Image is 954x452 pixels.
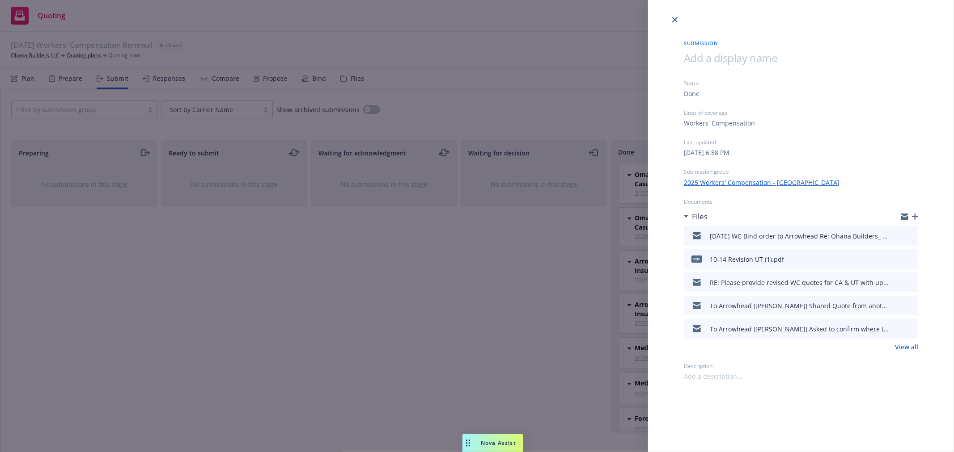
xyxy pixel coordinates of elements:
[684,362,918,370] div: Description
[481,439,516,447] span: Nova Assist
[684,148,729,157] div: [DATE] 6:58 PM
[684,109,918,117] div: Lines of coverage
[684,80,918,87] div: Status
[684,138,918,146] div: Last updated
[892,230,899,241] button: download file
[691,255,702,262] span: pdf
[684,89,700,98] div: Done
[684,211,708,222] div: Files
[684,39,918,47] span: Submission
[692,211,708,222] h3: Files
[907,230,915,241] button: preview file
[710,231,889,241] div: [DATE] WC Bind order to Arrowhead Re: Ohana Builders_ 25-26 WC Quote CA, [GEOGRAPHIC_DATA]
[892,323,899,334] button: download file
[684,118,755,128] div: Workers' Compensation
[892,254,899,264] button: download file
[684,178,840,187] a: 2025 Workers' Compensation - [GEOGRAPHIC_DATA]
[684,198,918,205] div: Documents
[462,434,474,452] div: Drag to move
[684,168,918,176] div: Submission group
[670,14,680,25] a: close
[462,434,523,452] button: Nova Assist
[710,255,784,264] div: 10-14 Revision UT (1).pdf
[907,323,915,334] button: preview file
[907,254,915,264] button: preview file
[907,300,915,311] button: preview file
[907,277,915,288] button: preview file
[892,277,899,288] button: download file
[892,300,899,311] button: download file
[710,301,889,310] div: To Arrowhead ([PERSON_NAME]) Shared Quote from another carrier -Asked [PERSON_NAME] to review and...
[710,278,889,287] div: RE: Please provide revised WC quotes for CA & UT with updated payrolls | Ohana Builders: 25-26 WC...
[895,342,918,352] a: View all
[710,324,889,334] div: To Arrowhead ([PERSON_NAME]) Asked to confirm where the quotes were basedon the payroll figures r...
